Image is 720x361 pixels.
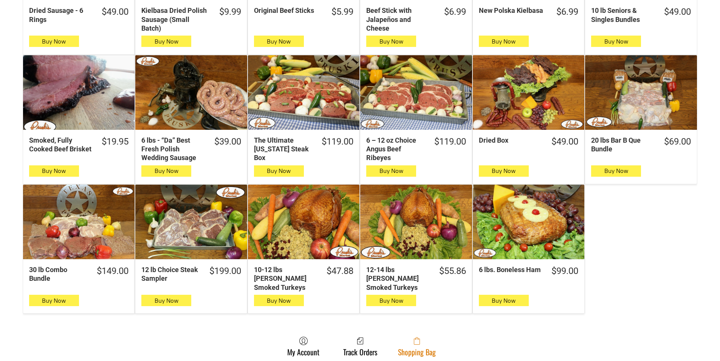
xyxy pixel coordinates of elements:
[248,136,359,162] a: $119.00The Ultimate [US_STATE] Steak Box
[479,165,529,177] button: Buy Now
[248,55,359,130] a: The Ultimate Texas Steak Box
[360,55,472,130] a: 6 – 12 oz Choice Angus Beef Ribeyes
[248,185,359,259] a: 10-12 lbs Pruski&#39;s Smoked Turkeys
[492,38,516,45] span: Buy Now
[591,165,641,177] button: Buy Now
[479,295,529,306] button: Buy Now
[97,265,129,277] div: $149.00
[366,295,416,306] button: Buy Now
[248,6,359,18] a: $5.99Original Beef Sticks
[604,38,628,45] span: Buy Now
[29,36,79,47] button: Buy Now
[135,136,247,162] a: $39.006 lbs - “Da” Best Fresh Polish Wedding Sausage
[585,136,697,154] a: $69.0020 lbs Bar B Que Bundle
[379,38,403,45] span: Buy Now
[604,167,628,174] span: Buy Now
[379,167,403,174] span: Buy Now
[29,295,79,306] button: Buy Now
[254,36,304,47] button: Buy Now
[254,265,317,292] div: 10-12 lbs [PERSON_NAME] Smoked Turkeys
[585,6,697,24] a: $49.0010 lb Seniors & Singles Bundles
[360,185,472,259] a: 12-14 lbs Pruski&#39;s Smoked Turkeys
[29,136,92,154] div: Smoked, Fully Cooked Beef Brisket
[141,265,199,283] div: 12 lb Choice Steak Sampler
[551,136,578,148] div: $49.00
[23,265,135,283] a: $149.0030 lb Combo Bundle
[141,165,191,177] button: Buy Now
[591,36,641,47] button: Buy Now
[155,297,178,304] span: Buy Now
[267,167,291,174] span: Buy Now
[473,6,584,18] a: $6.99New Polska Kielbasa
[23,6,135,24] a: $49.00Dried Sausage - 6 Rings
[473,55,584,130] a: Dried Box
[155,38,178,45] span: Buy Now
[379,297,403,304] span: Buy Now
[254,136,312,162] div: The Ultimate [US_STATE] Steak Box
[366,165,416,177] button: Buy Now
[254,165,304,177] button: Buy Now
[141,36,191,47] button: Buy Now
[219,6,241,18] div: $9.99
[366,265,429,292] div: 12-14 lbs [PERSON_NAME] Smoked Turkeys
[479,36,529,47] button: Buy Now
[29,6,92,24] div: Dried Sausage - 6 Rings
[155,167,178,174] span: Buy Now
[254,295,304,306] button: Buy Now
[479,136,542,145] div: Dried Box
[360,136,472,162] a: $119.006 – 12 oz Choice Angus Beef Ribeyes
[479,265,542,274] div: 6 lbs. Boneless Ham
[42,297,66,304] span: Buy Now
[331,6,353,18] div: $5.99
[248,265,359,292] a: $47.8810-12 lbs [PERSON_NAME] Smoked Turkeys
[664,6,691,18] div: $49.00
[591,136,654,154] div: 20 lbs Bar B Que Bundle
[664,136,691,148] div: $69.00
[360,265,472,292] a: $55.8612-14 lbs [PERSON_NAME] Smoked Turkeys
[135,55,247,130] a: 6 lbs - “Da” Best Fresh Polish Wedding Sausage
[366,36,416,47] button: Buy Now
[551,265,578,277] div: $99.00
[283,336,323,356] a: My Account
[556,6,578,18] div: $6.99
[267,38,291,45] span: Buy Now
[135,265,247,283] a: $199.0012 lb Choice Steak Sampler
[141,295,191,306] button: Buy Now
[327,265,353,277] div: $47.88
[42,38,66,45] span: Buy Now
[267,297,291,304] span: Buy Now
[473,185,584,259] a: 6 lbs. Boneless Ham
[141,6,209,33] div: Kielbasa Dried Polish Sausage (Small Batch)
[322,136,353,148] div: $119.00
[135,185,247,259] a: 12 lb Choice Steak Sampler
[141,136,204,162] div: 6 lbs - “Da” Best Fresh Polish Wedding Sausage
[214,136,241,148] div: $39.00
[135,6,247,33] a: $9.99Kielbasa Dried Polish Sausage (Small Batch)
[339,336,381,356] a: Track Orders
[473,265,584,277] a: $99.006 lbs. Boneless Ham
[29,165,79,177] button: Buy Now
[366,6,434,33] div: Beef Stick with Jalapeños and Cheese
[102,6,129,18] div: $49.00
[439,265,466,277] div: $55.86
[23,185,135,259] a: 30 lb Combo Bundle
[492,297,516,304] span: Buy Now
[434,136,466,148] div: $119.00
[42,167,66,174] span: Buy Now
[394,336,440,356] a: Shopping Bag
[209,265,241,277] div: $199.00
[360,6,472,33] a: $6.99Beef Stick with Jalapeños and Cheese
[585,55,697,130] a: 20 lbs Bar B Que Bundle
[591,6,654,24] div: 10 lb Seniors & Singles Bundles
[102,136,129,148] div: $19.95
[479,6,547,15] div: New Polska Kielbasa
[444,6,466,18] div: $6.99
[366,136,424,162] div: 6 – 12 oz Choice Angus Beef Ribeyes
[473,136,584,148] a: $49.00Dried Box
[23,55,135,130] a: Smoked, Fully Cooked Beef Brisket
[23,136,135,154] a: $19.95Smoked, Fully Cooked Beef Brisket
[492,167,516,174] span: Buy Now
[254,6,322,15] div: Original Beef Sticks
[29,265,87,283] div: 30 lb Combo Bundle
